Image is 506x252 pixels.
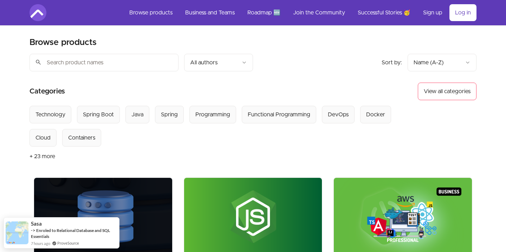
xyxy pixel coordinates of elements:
div: Cloud [35,134,51,142]
div: Technology [35,110,65,119]
h2: Categories [30,83,65,100]
button: Product sort options [408,54,476,71]
img: provesource social proof notification image [6,221,28,244]
button: Filter by author [184,54,253,71]
div: Programming [195,110,230,119]
img: Amigoscode logo [30,4,46,21]
div: Spring [161,110,178,119]
div: DevOps [328,110,349,119]
a: Join the Community [287,4,351,21]
a: Browse products [124,4,178,21]
span: Sort by: [382,60,402,65]
a: Enroled to Relational Database and SQL Essentials [31,228,110,239]
button: + 23 more [30,147,55,166]
h2: Browse products [30,37,97,48]
div: Spring Boot [83,110,114,119]
div: Containers [68,134,95,142]
a: Sign up [417,4,448,21]
div: Docker [366,110,385,119]
div: Java [131,110,143,119]
span: 7 hours ago [31,240,50,246]
span: Sasa [31,221,42,227]
div: Functional Programming [248,110,310,119]
a: Successful Stories 🥳 [352,4,416,21]
a: Business and Teams [180,4,240,21]
button: View all categories [418,83,476,100]
nav: Main [124,4,476,21]
span: search [35,57,41,67]
input: Search product names [30,54,179,71]
a: Log in [449,4,476,21]
span: -> [31,227,35,233]
a: Roadmap 🆕 [242,4,286,21]
a: ProveSource [57,241,79,245]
